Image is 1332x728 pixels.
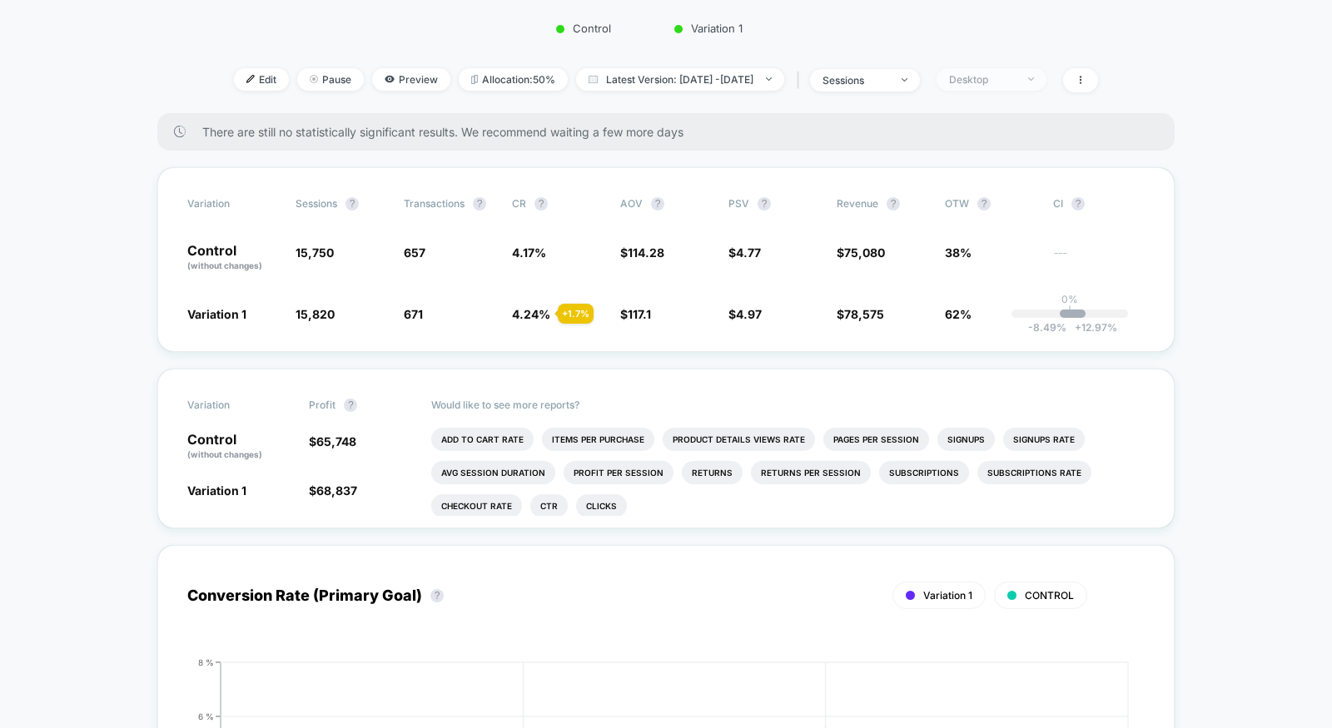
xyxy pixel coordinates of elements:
span: (without changes) [187,260,262,270]
span: $ [309,483,357,498]
div: + 1.7 % [558,304,594,324]
span: 4.77 [736,245,761,260]
span: 4.17 % [512,245,546,260]
span: Preview [372,68,450,91]
button: ? [758,197,771,210]
button: ? [651,197,664,210]
span: 68,837 [316,483,357,498]
span: + [1075,321,1081,334]
span: CONTROL [1025,589,1074,602]
li: Clicks [576,494,627,518]
span: 117.1 [628,307,651,321]
span: CI [1053,197,1145,210]
p: | [1068,305,1071,318]
div: sessions [823,74,889,87]
button: ? [345,197,359,210]
p: 0% [1061,293,1078,305]
span: 15,820 [296,307,335,321]
span: 15,750 [296,245,334,260]
span: (without changes) [187,449,262,459]
li: Pages Per Session [823,428,929,451]
img: end [1028,77,1034,81]
p: Variation 1 [674,22,743,35]
span: $ [728,245,761,260]
span: --- [1053,248,1145,272]
span: 78,575 [844,307,884,321]
span: $ [728,307,762,321]
button: ? [887,197,900,210]
span: CR [512,197,526,210]
p: Control [556,22,611,35]
tspan: 8 % [198,657,214,667]
span: Variation 1 [187,307,246,321]
span: | [793,68,810,92]
li: Items Per Purchase [542,428,654,451]
li: Checkout Rate [431,494,522,518]
img: rebalance [471,75,478,84]
button: ? [1071,197,1085,210]
span: 65,748 [316,434,356,448]
li: Returns [682,461,743,484]
span: -8.49 % [1028,321,1066,334]
span: 4.97 [736,307,762,321]
span: $ [837,245,885,260]
p: Would like to see more reports? [431,399,1146,411]
img: end [310,75,318,83]
li: Signups Rate [1003,428,1085,451]
span: Sessions [296,197,337,210]
span: 4.24 % [512,307,550,321]
span: Revenue [837,197,878,210]
img: end [766,77,772,81]
p: Control [187,244,279,272]
span: 114.28 [628,245,664,260]
button: ? [534,197,548,210]
span: Variation [187,197,279,210]
span: 75,080 [844,245,885,260]
span: $ [620,245,664,260]
span: PSV [728,197,749,210]
span: AOV [620,197,643,210]
span: Variation 1 [923,589,972,602]
li: Avg Session Duration [431,461,555,484]
li: Subscriptions Rate [977,461,1091,484]
img: edit [246,75,255,83]
span: Edit [234,68,289,91]
li: Profit Per Session [564,461,673,484]
li: Signups [937,428,995,451]
span: Allocation: 50% [459,68,568,91]
span: There are still no statistically significant results. We recommend waiting a few more days [202,125,1141,139]
li: Subscriptions [879,461,969,484]
li: Product Details Views Rate [663,428,815,451]
span: $ [837,307,884,321]
span: Variation [187,399,279,412]
span: Profit [309,399,335,411]
li: Add To Cart Rate [431,428,534,451]
span: $ [620,307,651,321]
span: Pause [297,68,364,91]
span: 62% [945,307,972,321]
button: ? [344,399,357,412]
tspan: 6 % [198,711,214,721]
p: Control [187,433,292,461]
span: 657 [404,245,425,260]
button: ? [977,197,991,210]
span: Variation 1 [187,483,246,498]
img: end [902,78,907,82]
span: Latest Version: [DATE] - [DATE] [576,68,784,91]
li: Returns Per Session [751,461,871,484]
span: 12.97 % [1066,321,1117,334]
button: ? [473,197,486,210]
span: Transactions [404,197,465,210]
button: ? [430,589,444,602]
img: calendar [589,75,598,83]
span: $ [309,434,356,448]
li: Ctr [530,494,568,518]
span: 38% [945,245,972,260]
span: OTW [945,197,1036,210]
div: Desktop [949,73,1016,86]
span: 671 [404,307,423,321]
